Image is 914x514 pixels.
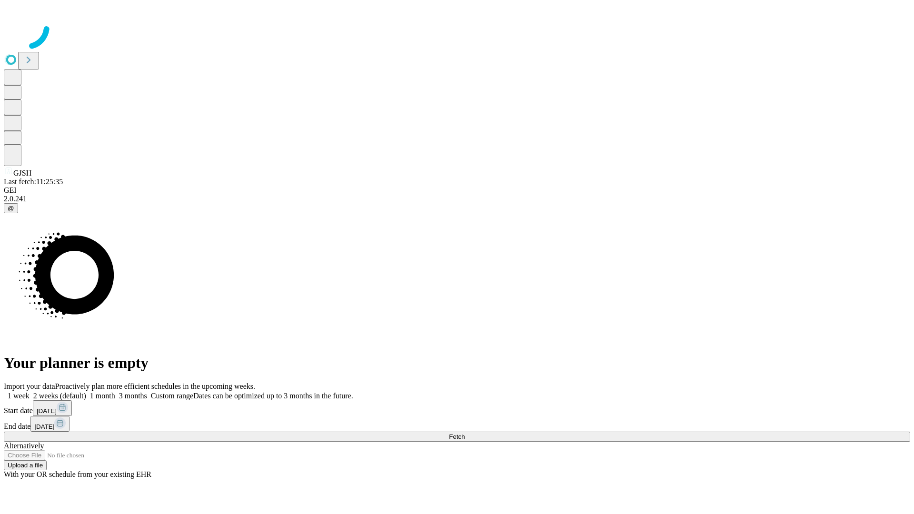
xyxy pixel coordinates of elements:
[4,442,44,450] span: Alternatively
[33,400,72,416] button: [DATE]
[193,392,353,400] span: Dates can be optimized up to 3 months in the future.
[4,432,910,442] button: Fetch
[30,416,70,432] button: [DATE]
[8,205,14,212] span: @
[4,195,910,203] div: 2.0.241
[4,186,910,195] div: GEI
[13,169,31,177] span: GJSH
[4,178,63,186] span: Last fetch: 11:25:35
[33,392,86,400] span: 2 weeks (default)
[4,460,47,470] button: Upload a file
[90,392,115,400] span: 1 month
[4,416,910,432] div: End date
[4,400,910,416] div: Start date
[4,470,151,478] span: With your OR schedule from your existing EHR
[4,354,910,372] h1: Your planner is empty
[4,382,55,390] span: Import your data
[151,392,193,400] span: Custom range
[34,423,54,430] span: [DATE]
[4,203,18,213] button: @
[37,407,57,415] span: [DATE]
[55,382,255,390] span: Proactively plan more efficient schedules in the upcoming weeks.
[449,433,465,440] span: Fetch
[8,392,30,400] span: 1 week
[119,392,147,400] span: 3 months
